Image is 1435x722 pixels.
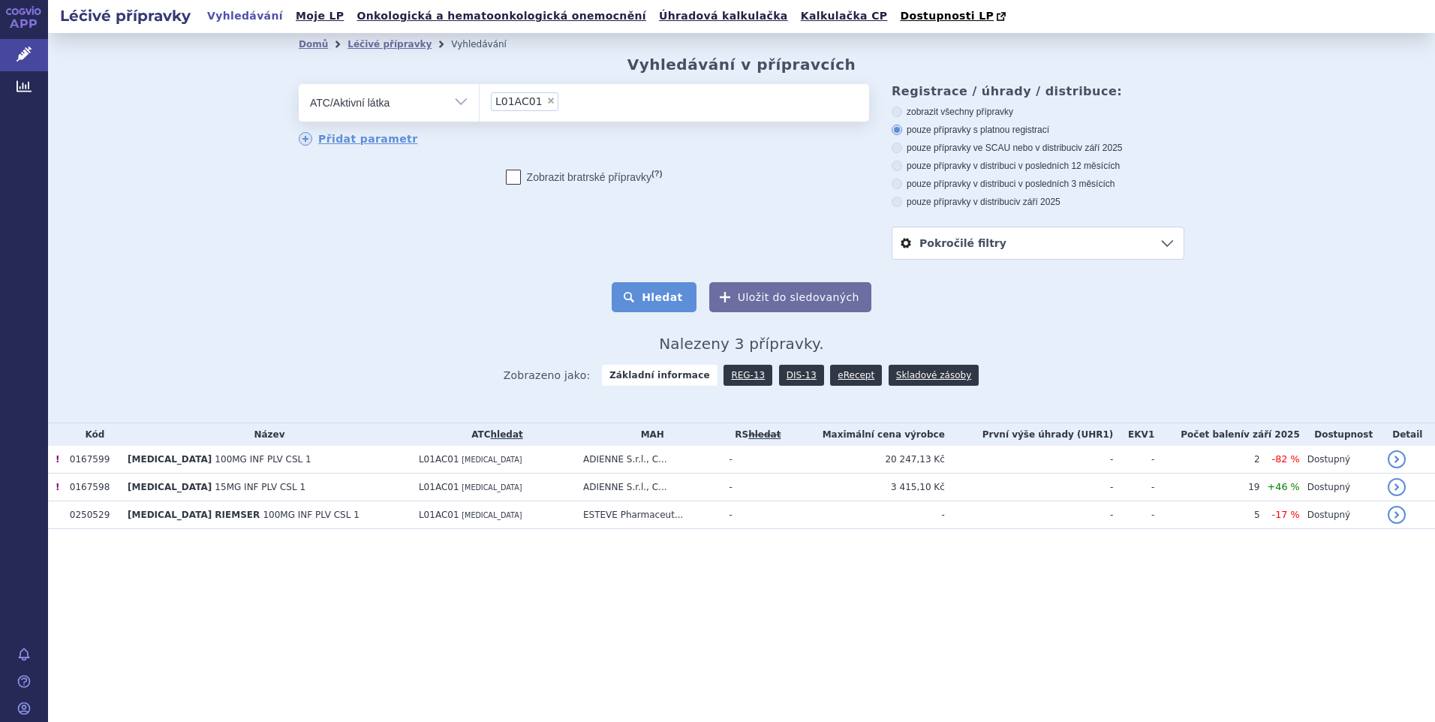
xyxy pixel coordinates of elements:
span: L01AC01 [495,96,543,107]
th: EKV1 [1113,423,1154,446]
label: zobrazit všechny přípravky [892,106,1184,118]
th: ATC [411,423,576,446]
a: DIS-13 [779,365,824,386]
li: Vyhledávání [451,33,526,56]
td: 3 415,10 Kč [787,474,945,501]
td: - [722,446,787,474]
td: 2 [1154,446,1259,474]
th: Kód [62,423,120,446]
td: Dostupný [1300,474,1380,501]
span: U tohoto přípravku vypisujeme SCUP. [56,454,59,465]
span: L01AC01 [419,454,459,465]
th: Dostupnost [1300,423,1380,446]
span: [MEDICAL_DATA] [128,454,212,465]
label: pouze přípravky v distribuci v posledních 12 měsících [892,160,1184,172]
a: detail [1388,506,1406,524]
a: Pokročilé filtry [892,227,1184,259]
span: [MEDICAL_DATA] [128,482,212,492]
span: L01AC01 [419,482,459,492]
td: Dostupný [1300,501,1380,529]
td: - [945,501,1114,529]
label: Zobrazit bratrské přípravky [506,170,663,185]
td: 19 [1154,474,1259,501]
strong: Základní informace [602,365,717,386]
td: 0167599 [62,446,120,474]
a: detail [1388,450,1406,468]
a: eRecept [830,365,882,386]
th: Počet balení [1154,423,1300,446]
label: pouze přípravky v distribuci [892,196,1184,208]
h2: Vyhledávání v přípravcích [627,56,856,74]
span: v září 2025 [1015,197,1060,207]
a: Onkologická a hematoonkologická onemocnění [352,6,651,26]
th: Maximální cena výrobce [787,423,945,446]
span: Dostupnosti LP [900,10,994,22]
th: Název [120,423,411,446]
button: Hledat [612,282,696,312]
span: 15MG INF PLV CSL 1 [215,482,305,492]
a: Léčivé přípravky [347,39,432,50]
td: - [1113,474,1154,501]
th: Detail [1380,423,1435,446]
input: L01AC01 [563,92,571,110]
td: 0250529 [62,501,120,529]
label: pouze přípravky ve SCAU nebo v distribuci [892,142,1184,154]
a: Moje LP [291,6,348,26]
td: Dostupný [1300,446,1380,474]
span: [MEDICAL_DATA] [462,483,522,492]
td: - [722,474,787,501]
td: ADIENNE S.r.l., C... [576,474,722,501]
td: 0167598 [62,474,120,501]
a: Dostupnosti LP [895,6,1013,27]
td: 5 [1154,501,1259,529]
span: [MEDICAL_DATA] [462,511,522,519]
abbr: (?) [651,169,662,179]
span: × [546,96,555,105]
th: První výše úhrady (UHR1) [945,423,1114,446]
a: vyhledávání neobsahuje žádnou platnou referenční skupinu [748,429,781,440]
span: [MEDICAL_DATA] RIEMSER [128,510,260,520]
span: 100MG INF PLV CSL 1 [263,510,359,520]
td: ADIENNE S.r.l., C... [576,446,722,474]
span: v září 2025 [1244,429,1300,440]
span: -17 % [1272,509,1300,520]
a: Domů [299,39,328,50]
td: ESTEVE Pharmaceut... [576,501,722,529]
span: -82 % [1272,453,1300,465]
label: pouze přípravky v distribuci v posledních 3 měsících [892,178,1184,190]
a: Přidat parametr [299,132,418,146]
span: v září 2025 [1078,143,1122,153]
span: L01AC01 [419,510,459,520]
td: - [1113,501,1154,529]
span: [MEDICAL_DATA] [462,456,522,464]
a: Vyhledávání [203,6,287,26]
a: Úhradová kalkulačka [654,6,793,26]
a: detail [1388,478,1406,496]
td: - [945,446,1114,474]
th: RS [722,423,787,446]
td: - [1113,446,1154,474]
h2: Léčivé přípravky [48,5,203,26]
h3: Registrace / úhrady / distribuce: [892,84,1184,98]
a: hledat [491,429,523,440]
button: Uložit do sledovaných [709,282,871,312]
td: - [722,501,787,529]
label: pouze přípravky s platnou registrací [892,124,1184,136]
td: - [945,474,1114,501]
span: U tohoto přípravku vypisujeme SCUP. [56,482,59,492]
a: Skladové zásoby [889,365,979,386]
a: Kalkulačka CP [796,6,892,26]
th: MAH [576,423,722,446]
span: +46 % [1268,481,1300,492]
span: Nalezeny 3 přípravky. [659,335,824,353]
span: Zobrazeno jako: [504,365,591,386]
span: 100MG INF PLV CSL 1 [215,454,311,465]
a: REG-13 [724,365,772,386]
del: hledat [748,429,781,440]
td: - [787,501,945,529]
td: 20 247,13 Kč [787,446,945,474]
